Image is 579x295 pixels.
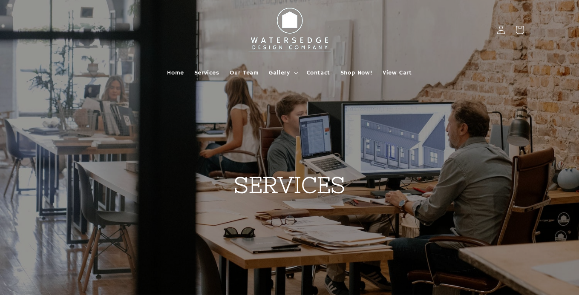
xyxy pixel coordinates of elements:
strong: SERVICES [234,172,346,198]
a: Shop Now! [335,64,377,82]
span: Home [167,69,184,77]
a: Our Team [225,64,264,82]
a: View Cart [377,64,417,82]
span: View Cart [383,69,412,77]
span: Gallery [269,69,290,77]
a: Home [162,64,189,82]
summary: Gallery [264,64,301,82]
span: Our Team [230,69,259,77]
a: Services [189,64,225,82]
span: Shop Now! [340,69,372,77]
img: Watersedge Design Co [243,3,337,56]
a: Contact [302,64,335,82]
span: Contact [307,69,330,77]
span: Services [194,69,219,77]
